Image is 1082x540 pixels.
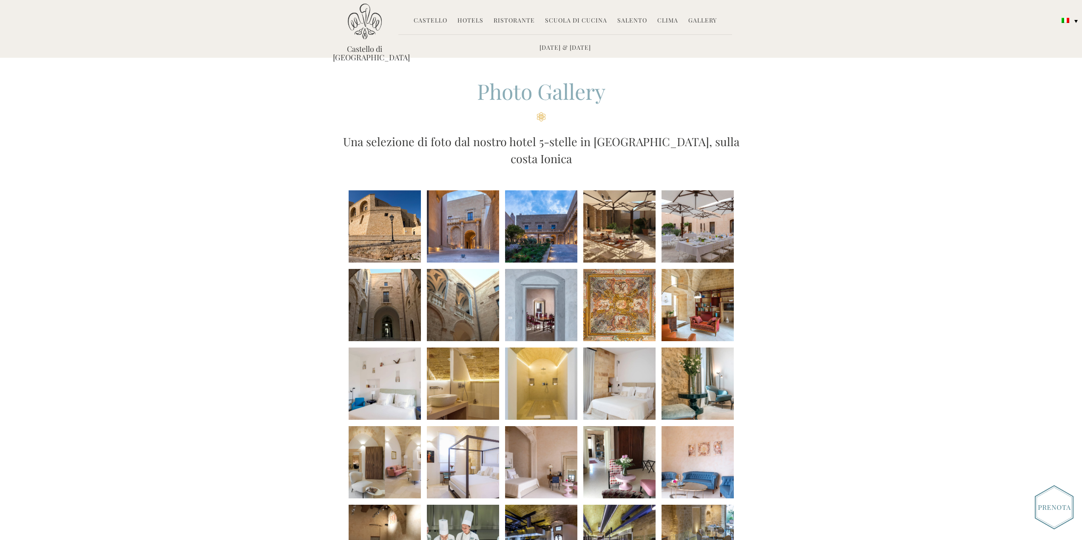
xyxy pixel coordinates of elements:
[348,3,382,40] img: Castello di Ugento
[333,133,750,167] h3: Una selezione di foto dal nostro hotel 5-stelle in [GEOGRAPHIC_DATA], sulla costa Ionica
[457,16,483,26] a: Hotels
[657,16,678,26] a: Clima
[540,43,591,53] a: [DATE] & [DATE]
[333,45,397,62] a: Castello di [GEOGRAPHIC_DATA]
[1035,485,1073,529] img: Book_Button_Italian.png
[617,16,647,26] a: Salento
[414,16,447,26] a: Castello
[333,77,750,122] h2: Photo Gallery
[688,16,717,26] a: Gallery
[494,16,535,26] a: Ristorante
[1062,18,1069,23] img: Italiano
[545,16,607,26] a: Scuola di Cucina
